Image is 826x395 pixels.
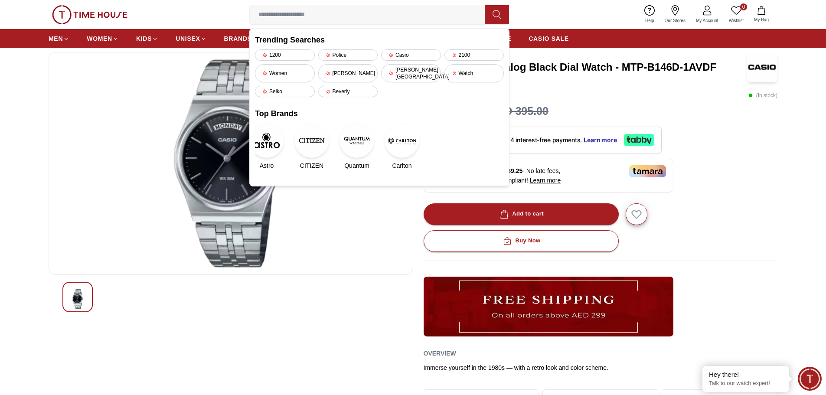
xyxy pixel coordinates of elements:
img: Tamara [629,165,666,177]
span: MEN [49,34,63,43]
span: Help [642,17,658,24]
div: Women [255,64,315,82]
div: Casio [381,49,441,61]
div: Police [318,49,378,61]
a: CASIO SALE [529,31,569,46]
span: My Account [692,17,722,24]
a: AstroAstro [255,123,278,170]
span: 0 [740,3,747,10]
span: CASIO SALE [529,34,569,43]
span: Quantum [344,161,369,170]
div: Chat Widget [798,367,822,391]
img: Astro [249,123,284,158]
span: Carlton [392,161,411,170]
span: Learn more [530,177,561,184]
div: Beverly [318,86,378,97]
div: Or split in 4 payments of - No late fees, [DEMOGRAPHIC_DATA] compliant! [424,159,673,193]
button: Buy Now [424,230,619,252]
div: [PERSON_NAME][GEOGRAPHIC_DATA] [381,64,441,82]
a: CITIZENCITIZEN [300,123,323,170]
img: CITIZEN [294,123,329,158]
img: ... [424,277,673,336]
a: CarltonCarlton [390,123,414,170]
a: 0Wishlist [724,3,749,26]
a: UNISEX [176,31,206,46]
span: KIDS [136,34,152,43]
div: Add to cart [498,209,544,219]
span: CITIZEN [300,161,323,170]
h2: Top Brands [255,108,504,120]
div: Seiko [255,86,315,97]
img: CASIO Men's Analog Black Dial Watch - MTP-B146D-1AVDF [747,52,777,82]
span: UNISEX [176,34,200,43]
img: Quantum [340,123,374,158]
div: Immerse yourself in the 1980s — with a retro look and color scheme. [424,363,778,372]
a: WOMEN [87,31,119,46]
div: Watch [444,64,504,82]
span: WOMEN [87,34,112,43]
a: QuantumQuantum [345,123,369,170]
a: KIDS [136,31,158,46]
a: BRANDS [224,31,252,46]
h3: CASIO Men's Analog Black Dial Watch - MTP-B146D-1AVDF [424,60,748,74]
div: 2100 [444,49,504,61]
div: Hey there! [709,370,783,379]
span: Our Stores [661,17,689,24]
p: ( In stock ) [748,91,777,100]
img: CASIO Men's Analog Black Dial Watch - MTP-B146D-1AVDF [56,59,406,268]
h3: AED 395.00 [490,103,548,120]
span: My Bag [751,16,772,23]
img: CASIO Men's Analog Black Dial Watch - MTP-B146D-1AVDF [70,289,85,309]
div: Buy Now [501,236,540,246]
span: Wishlist [725,17,747,24]
span: BRANDS [224,34,252,43]
img: Carlton [385,123,419,158]
p: Talk to our watch expert! [709,380,783,387]
h2: Trending Searches [255,34,504,46]
button: Add to cart [424,203,619,225]
img: ... [52,5,127,24]
button: My Bag [749,4,774,25]
div: [PERSON_NAME] [318,64,378,82]
div: 1200 [255,49,315,61]
a: Help [640,3,659,26]
a: Our Stores [659,3,691,26]
span: Astro [260,161,274,170]
h2: Overview [424,347,456,360]
a: MEN [49,31,69,46]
